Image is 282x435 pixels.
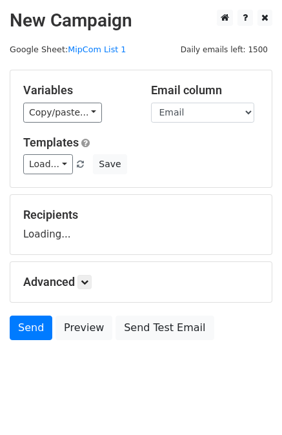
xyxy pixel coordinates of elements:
[151,83,259,97] h5: Email column
[23,83,132,97] h5: Variables
[23,136,79,149] a: Templates
[116,316,214,340] a: Send Test Email
[68,45,126,54] a: MipCom List 1
[55,316,112,340] a: Preview
[23,103,102,123] a: Copy/paste...
[23,208,259,241] div: Loading...
[23,154,73,174] a: Load...
[23,208,259,222] h5: Recipients
[10,10,272,32] h2: New Campaign
[10,45,126,54] small: Google Sheet:
[176,43,272,57] span: Daily emails left: 1500
[93,154,126,174] button: Save
[23,275,259,289] h5: Advanced
[176,45,272,54] a: Daily emails left: 1500
[10,316,52,340] a: Send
